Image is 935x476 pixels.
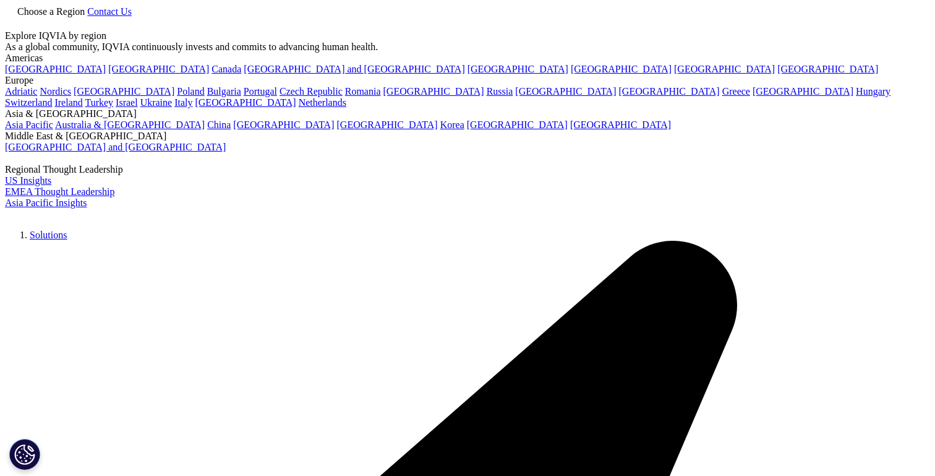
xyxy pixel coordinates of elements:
a: [GEOGRAPHIC_DATA] [108,64,209,74]
div: Americas [5,53,930,64]
a: Contact Us [87,6,132,17]
a: [GEOGRAPHIC_DATA] and [GEOGRAPHIC_DATA] [5,142,226,152]
a: [GEOGRAPHIC_DATA] [467,64,568,74]
a: Netherlands [299,97,346,108]
a: Switzerland [5,97,52,108]
a: Ukraine [140,97,173,108]
a: Hungary [856,86,890,97]
a: Ireland [54,97,82,108]
a: Adriatic [5,86,37,97]
span: Choose a Region [17,6,85,17]
div: Explore IQVIA by region [5,30,930,41]
div: Europe [5,75,930,86]
div: Asia & [GEOGRAPHIC_DATA] [5,108,930,119]
a: US Insights [5,175,51,186]
a: Solutions [30,230,67,240]
a: Asia Pacific [5,119,53,130]
a: Canada [211,64,241,74]
a: [GEOGRAPHIC_DATA] [467,119,568,130]
a: Italy [174,97,192,108]
a: Korea [440,119,464,130]
a: Nordics [40,86,71,97]
div: Middle East & [GEOGRAPHIC_DATA] [5,131,930,142]
a: Greece [722,86,750,97]
a: [GEOGRAPHIC_DATA] [515,86,616,97]
a: Asia Pacific Insights [5,197,87,208]
a: [GEOGRAPHIC_DATA] [619,86,720,97]
a: Bulgaria [207,86,241,97]
a: [GEOGRAPHIC_DATA] [777,64,878,74]
a: Romania [345,86,381,97]
a: [GEOGRAPHIC_DATA] [570,119,671,130]
a: [GEOGRAPHIC_DATA] [383,86,484,97]
a: [GEOGRAPHIC_DATA] [674,64,775,74]
a: [GEOGRAPHIC_DATA] and [GEOGRAPHIC_DATA] [244,64,464,74]
div: As a global community, IQVIA continuously invests and commits to advancing human health. [5,41,930,53]
a: [GEOGRAPHIC_DATA] [337,119,438,130]
a: Portugal [244,86,277,97]
a: Czech Republic [280,86,343,97]
a: [GEOGRAPHIC_DATA] [571,64,672,74]
a: [GEOGRAPHIC_DATA] [753,86,853,97]
a: [GEOGRAPHIC_DATA] [195,97,296,108]
a: Poland [177,86,204,97]
button: Cookie-Einstellungen [9,439,40,470]
a: EMEA Thought Leadership [5,186,114,197]
a: [GEOGRAPHIC_DATA] [74,86,174,97]
div: Regional Thought Leadership [5,164,930,175]
a: Russia [487,86,513,97]
a: [GEOGRAPHIC_DATA] [233,119,334,130]
a: China [207,119,231,130]
a: Australia & [GEOGRAPHIC_DATA] [55,119,205,130]
a: Israel [116,97,138,108]
a: [GEOGRAPHIC_DATA] [5,64,106,74]
a: Turkey [85,97,113,108]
